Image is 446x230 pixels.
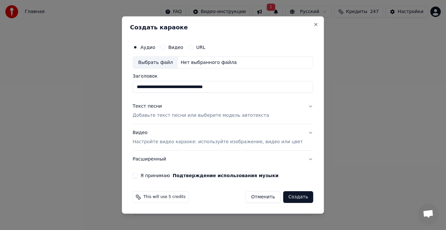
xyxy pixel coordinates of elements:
[133,98,313,124] button: Текст песниДобавьте текст песни или выберите модель автотекста
[130,24,316,30] h2: Создать караоке
[283,191,313,203] button: Создать
[196,45,205,50] label: URL
[246,191,280,203] button: Отменить
[133,125,313,151] button: ВидеоНастройте видео караоке: используйте изображение, видео или цвет
[133,113,269,119] p: Добавьте текст песни или выберите модель автотекста
[133,130,303,146] div: Видео
[133,57,178,69] div: Выбрать файл
[178,59,239,66] div: Нет выбранного файла
[143,194,185,200] span: This will use 5 credits
[140,45,155,50] label: Аудио
[133,151,313,168] button: Расширенный
[168,45,183,50] label: Видео
[140,173,279,178] label: Я принимаю
[133,139,303,145] p: Настройте видео караоке: используйте изображение, видео или цвет
[133,103,162,110] div: Текст песни
[133,74,313,79] label: Заголовок
[173,173,279,178] button: Я принимаю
